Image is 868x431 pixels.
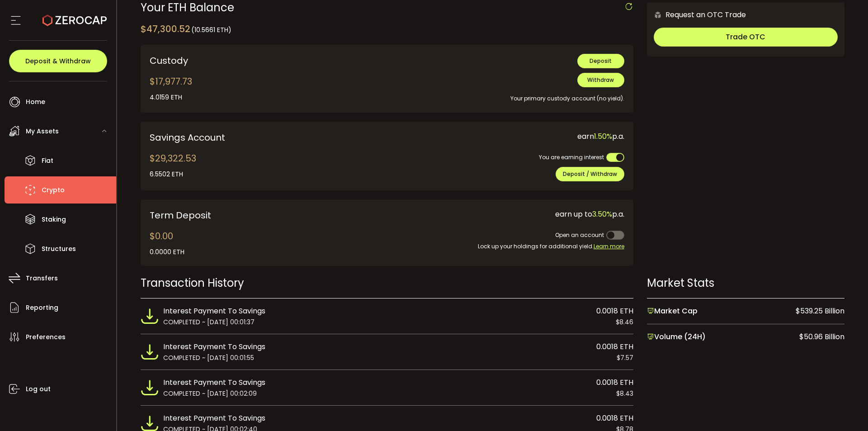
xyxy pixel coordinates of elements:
[42,242,76,256] span: Structures
[596,305,633,317] span: 0.0018 ETH
[150,75,192,102] div: $17,977.73
[665,67,868,431] div: Chat Widget
[647,305,698,317] span: Market Cap
[555,209,624,219] span: earn up to p.a.
[726,32,765,42] span: Trade OTC
[25,58,91,64] span: Deposit & Withdraw
[596,412,633,424] span: 0.0018 ETH
[665,67,868,431] iframe: To enrich screen reader interactions, please activate Accessibility in Grammarly extension settings
[150,247,184,257] div: 0.0000 ETH
[647,9,746,20] div: Request an OTC Trade
[42,213,66,226] span: Staking
[654,28,838,47] button: Trade OTC
[590,57,612,65] span: Deposit
[592,209,612,219] span: 3.50%
[163,377,265,388] span: Interest Payment To Savings
[163,317,255,327] span: COMPLETED ~ [DATE] 00:01:37
[163,388,257,398] span: COMPLETED ~ [DATE] 00:02:09
[26,331,66,344] span: Preferences
[596,341,633,353] span: 0.0018 ETH
[616,388,633,398] span: $8.43
[577,54,624,68] button: Deposit
[617,353,633,363] span: $7.57
[26,125,59,138] span: My Assets
[150,208,340,222] div: Term Deposit
[587,76,614,84] span: Withdraw
[42,154,53,167] span: Fiat
[596,377,633,388] span: 0.0018 ETH
[163,305,265,317] span: Interest Payment To Savings
[26,272,58,285] span: Transfers
[141,22,231,36] div: $47,300.52
[539,153,604,161] span: You are earning interest
[577,73,624,87] button: Withdraw
[163,412,265,424] span: Interest Payment To Savings
[594,242,624,250] span: Learn more
[616,317,633,327] span: $8.46
[150,93,192,102] div: 4.0159 ETH
[577,131,624,142] span: earn p.a.
[594,131,612,142] span: 1.50%
[42,184,65,197] span: Crypto
[163,353,254,363] span: COMPLETED ~ [DATE] 00:01:55
[150,131,380,144] div: Savings Account
[647,331,706,343] span: Volume (24H)
[654,11,662,19] img: 6nGpN7MZ9FLuBP83NiajKbTRY4UzlzQtBKtCrLLspmCkSvCZHBKvY3NxgQaT5JnOQREvtQ257bXeeSTueZfAPizblJ+Fe8JwA...
[353,242,624,251] div: Lock up your holdings for additional yield.
[150,54,340,67] div: Custody
[647,275,844,291] div: Market Stats
[26,301,58,314] span: Reporting
[555,231,604,239] span: Open an account
[141,275,633,291] div: Transaction History
[353,87,624,103] div: Your primary custody account (no yield).
[150,152,196,179] div: $29,322.53
[556,167,624,181] button: Deposit / Withdraw
[26,95,45,109] span: Home
[163,341,265,353] span: Interest Payment To Savings
[191,25,231,34] span: (10.5661 ETH)
[26,383,51,396] span: Log out
[141,2,633,13] div: Your ETH Balance
[563,170,617,178] span: Deposit / Withdraw
[150,229,184,257] div: $0.00
[9,50,107,72] button: Deposit & Withdraw
[150,170,196,179] div: 6.5502 ETH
